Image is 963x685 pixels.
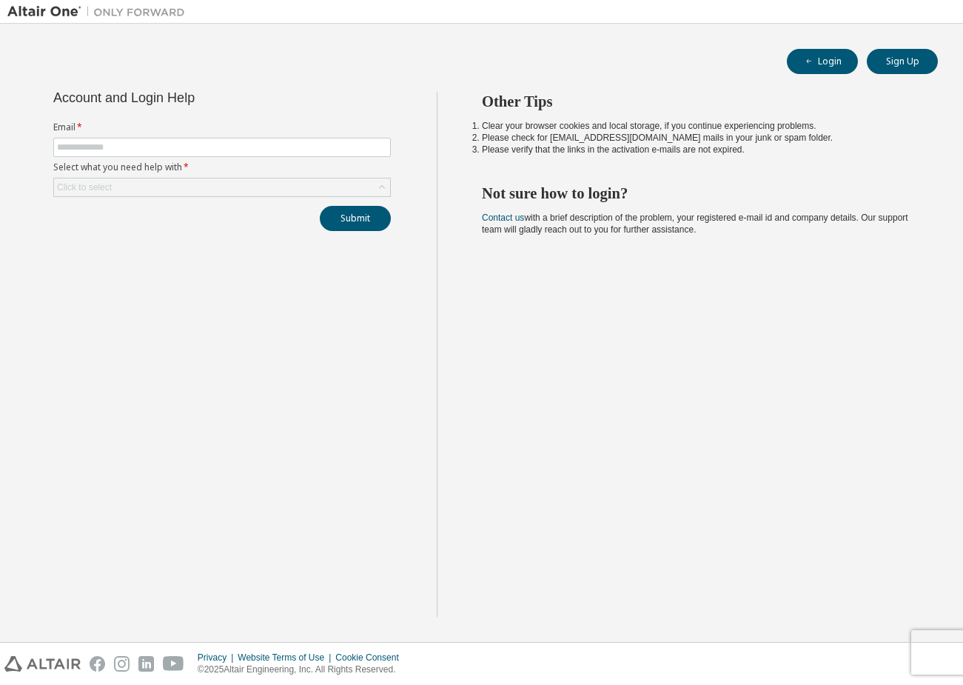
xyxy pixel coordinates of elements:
div: Cookie Consent [335,652,407,664]
li: Please verify that the links in the activation e-mails are not expired. [482,144,911,156]
h2: Other Tips [482,92,911,111]
li: Clear your browser cookies and local storage, if you continue experiencing problems. [482,120,911,132]
div: Click to select [57,181,112,193]
div: Privacy [198,652,238,664]
h2: Not sure how to login? [482,184,911,203]
div: Website Terms of Use [238,652,335,664]
a: Contact us [482,213,524,223]
div: Account and Login Help [53,92,323,104]
img: youtube.svg [163,656,184,672]
img: facebook.svg [90,656,105,672]
label: Email [53,121,391,133]
img: instagram.svg [114,656,130,672]
button: Submit [320,206,391,231]
img: linkedin.svg [138,656,154,672]
label: Select what you need help with [53,161,391,173]
button: Login [787,49,858,74]
img: Altair One [7,4,192,19]
span: with a brief description of the problem, your registered e-mail id and company details. Our suppo... [482,213,908,235]
img: altair_logo.svg [4,656,81,672]
p: © 2025 Altair Engineering, Inc. All Rights Reserved. [198,664,408,676]
li: Please check for [EMAIL_ADDRESS][DOMAIN_NAME] mails in your junk or spam folder. [482,132,911,144]
button: Sign Up [867,49,938,74]
div: Click to select [54,178,390,196]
